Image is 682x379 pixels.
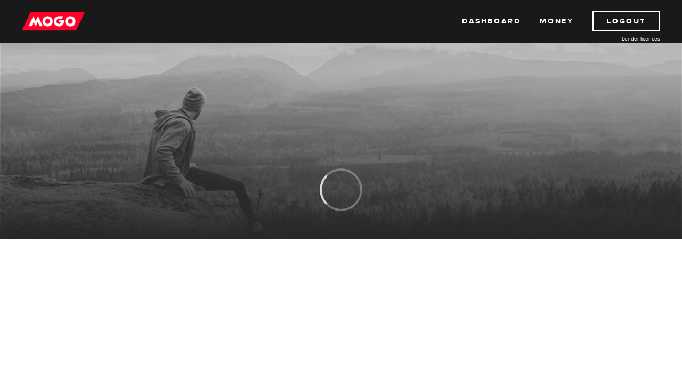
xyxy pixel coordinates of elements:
a: Logout [592,11,660,31]
a: Lender licences [580,35,660,43]
a: Money [540,11,573,31]
a: Dashboard [462,11,521,31]
h1: MogoMoney [8,70,674,93]
img: mogo_logo-11ee424be714fa7cbb0f0f49df9e16ec.png [22,11,85,31]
